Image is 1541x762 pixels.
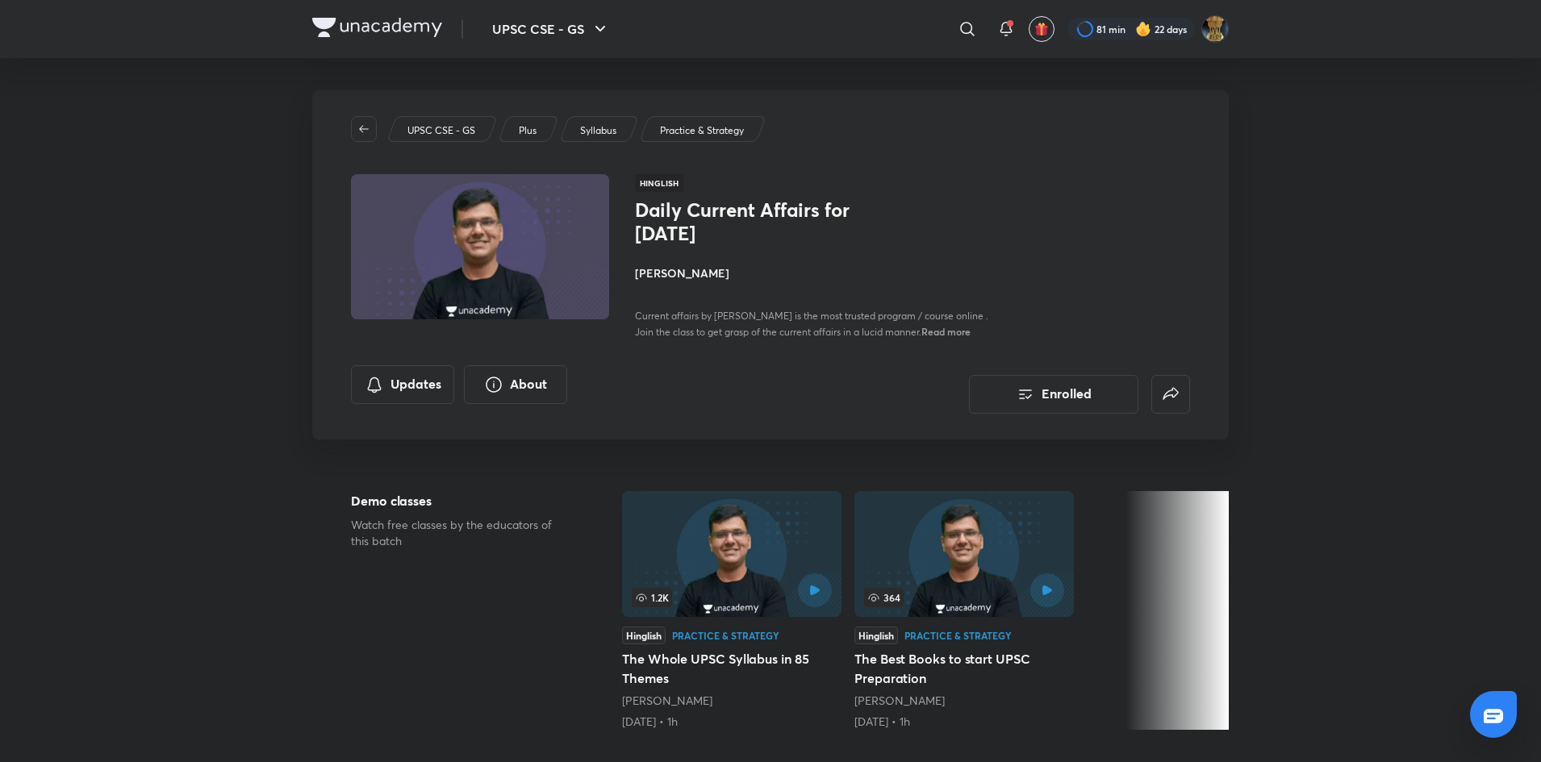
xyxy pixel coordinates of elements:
button: false [1151,375,1190,414]
img: streak [1135,21,1151,37]
img: Thumbnail [349,173,612,321]
div: 5th Apr • 1h [854,714,1074,730]
p: Syllabus [580,123,616,138]
button: About [464,365,567,404]
span: Hinglish [635,174,683,192]
h5: Demo classes [351,491,570,510]
img: avatar [1034,22,1049,36]
a: The Best Books to start UPSC Preparation [854,491,1074,730]
button: avatar [1029,16,1054,42]
h4: [PERSON_NAME] [635,264,996,281]
h5: The Best Books to start UPSC Preparation [854,649,1074,688]
a: [PERSON_NAME] [622,693,712,708]
div: Practice & Strategy [672,631,779,640]
img: LOVEPREET Gharu [1201,15,1229,43]
p: Practice & Strategy [660,123,744,138]
div: Hinglish [854,627,898,644]
a: The Whole UPSC Syllabus in 85 Themes [622,491,841,730]
a: Company Logo [312,18,442,41]
a: Practice & Strategy [658,123,747,138]
span: 364 [864,588,904,607]
span: 1.2K [632,588,672,607]
img: Company Logo [312,18,442,37]
div: 4th Apr • 1h [622,714,841,730]
div: Chandramouli Choudhary [622,693,841,709]
span: Read more [921,325,971,338]
div: Chandramouli Choudhary [854,693,1074,709]
a: Syllabus [578,123,620,138]
a: Plus [516,123,540,138]
a: 364HinglishPractice & StrategyThe Best Books to start UPSC Preparation[PERSON_NAME][DATE] • 1h [854,491,1074,730]
p: Watch free classes by the educators of this batch [351,517,570,549]
button: Updates [351,365,454,404]
p: Plus [519,123,537,138]
h1: Daily Current Affairs for [DATE] [635,198,899,245]
div: Hinglish [622,627,666,644]
button: UPSC CSE - GS [482,13,620,45]
h5: The Whole UPSC Syllabus in 85 Themes [622,649,841,688]
span: Current affairs by [PERSON_NAME] is the most trusted program / course online . Join the class to ... [635,310,988,338]
a: 1.2KHinglishPractice & StrategyThe Whole UPSC Syllabus in 85 Themes[PERSON_NAME][DATE] • 1h [622,491,841,730]
button: Enrolled [969,375,1138,414]
a: [PERSON_NAME] [854,693,945,708]
a: UPSC CSE - GS [405,123,478,138]
p: UPSC CSE - GS [407,123,475,138]
div: Practice & Strategy [904,631,1012,640]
